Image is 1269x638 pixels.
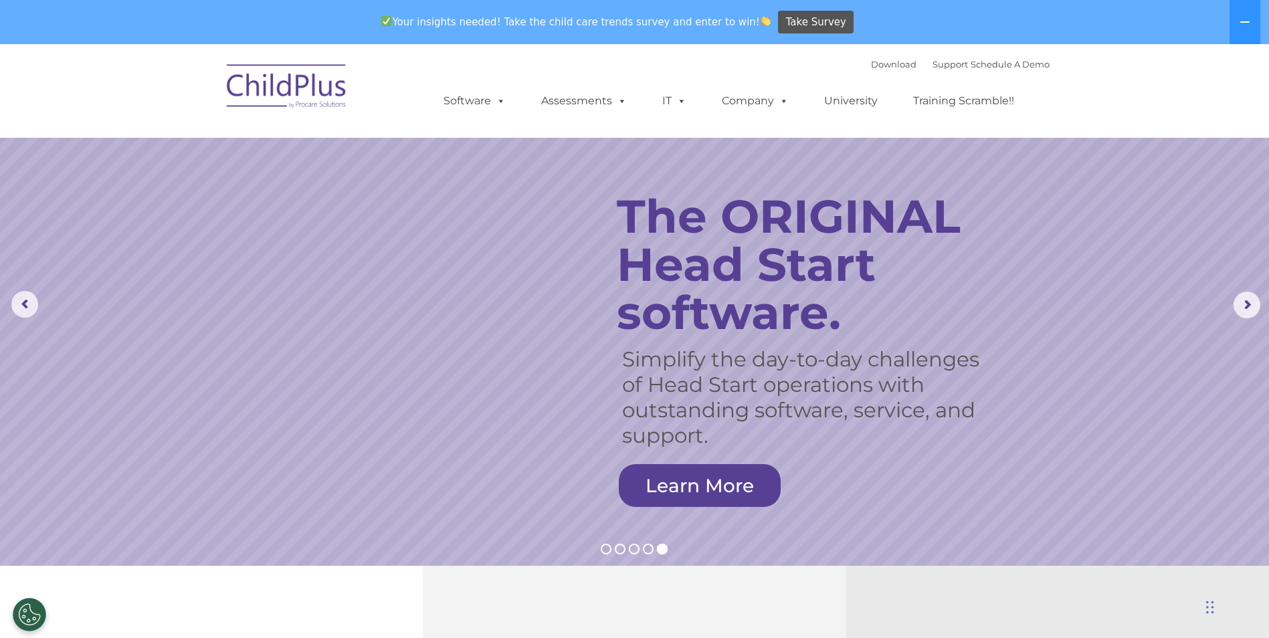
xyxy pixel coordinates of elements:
img: ChildPlus by Procare Solutions [220,55,354,122]
img: 👏 [761,16,771,26]
span: Phone number [186,143,243,153]
div: Drag [1206,587,1214,627]
a: Company [708,88,802,114]
a: Software [430,88,519,114]
button: Cookies Settings [13,598,46,631]
a: Assessments [528,88,640,114]
span: Your insights needed! Take the child care trends survey and enter to win! [376,9,777,35]
a: Training Scramble!! [900,88,1028,114]
span: Take Survey [786,11,846,34]
rs-layer: The ORIGINAL Head Start software. [617,192,1013,336]
a: IT [649,88,700,114]
a: University [811,88,891,114]
a: Schedule A Demo [971,59,1050,70]
font: | [871,59,1050,70]
a: Download [871,59,916,70]
a: Take Survey [778,11,854,34]
iframe: Chat Widget [1050,494,1269,638]
a: Learn More [619,464,781,507]
img: ✅ [381,16,391,26]
rs-layer: Simplify the day-to-day challenges of Head Start operations with outstanding software, service, a... [622,346,993,448]
a: Support [933,59,968,70]
span: Last name [186,88,227,98]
